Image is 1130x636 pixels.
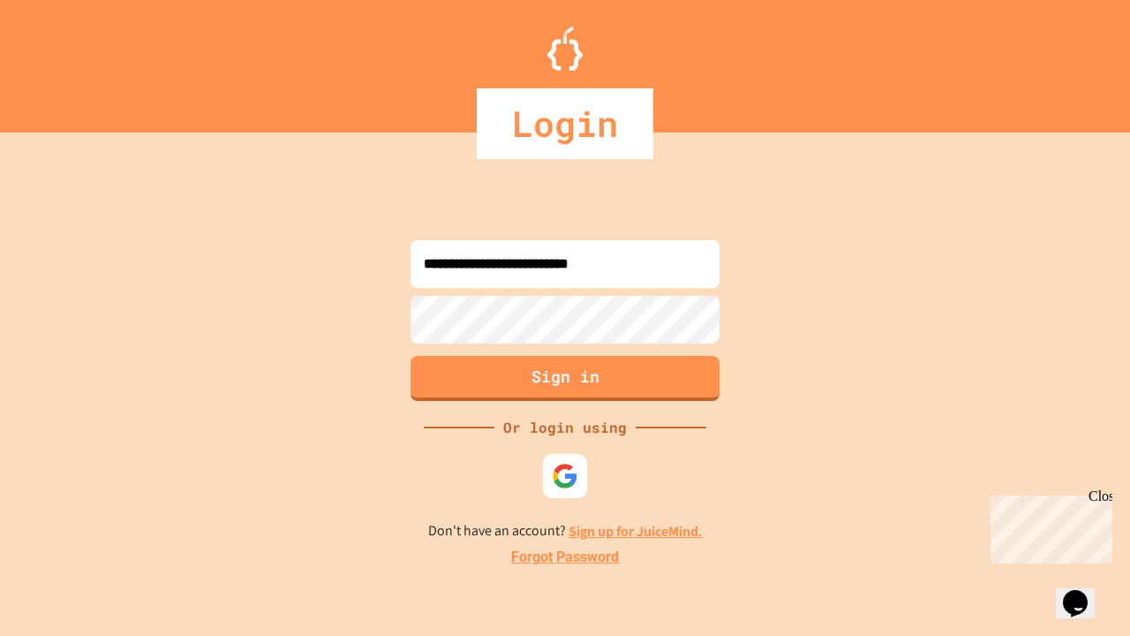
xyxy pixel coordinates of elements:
[569,522,703,541] a: Sign up for JuiceMind.
[547,26,583,71] img: Logo.svg
[7,7,122,112] div: Chat with us now!Close
[477,88,653,159] div: Login
[1056,565,1112,618] iframe: chat widget
[511,547,619,568] a: Forgot Password
[428,520,703,542] p: Don't have an account?
[411,356,719,401] button: Sign in
[983,488,1112,564] iframe: chat widget
[552,463,578,489] img: google-icon.svg
[494,417,636,438] div: Or login using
